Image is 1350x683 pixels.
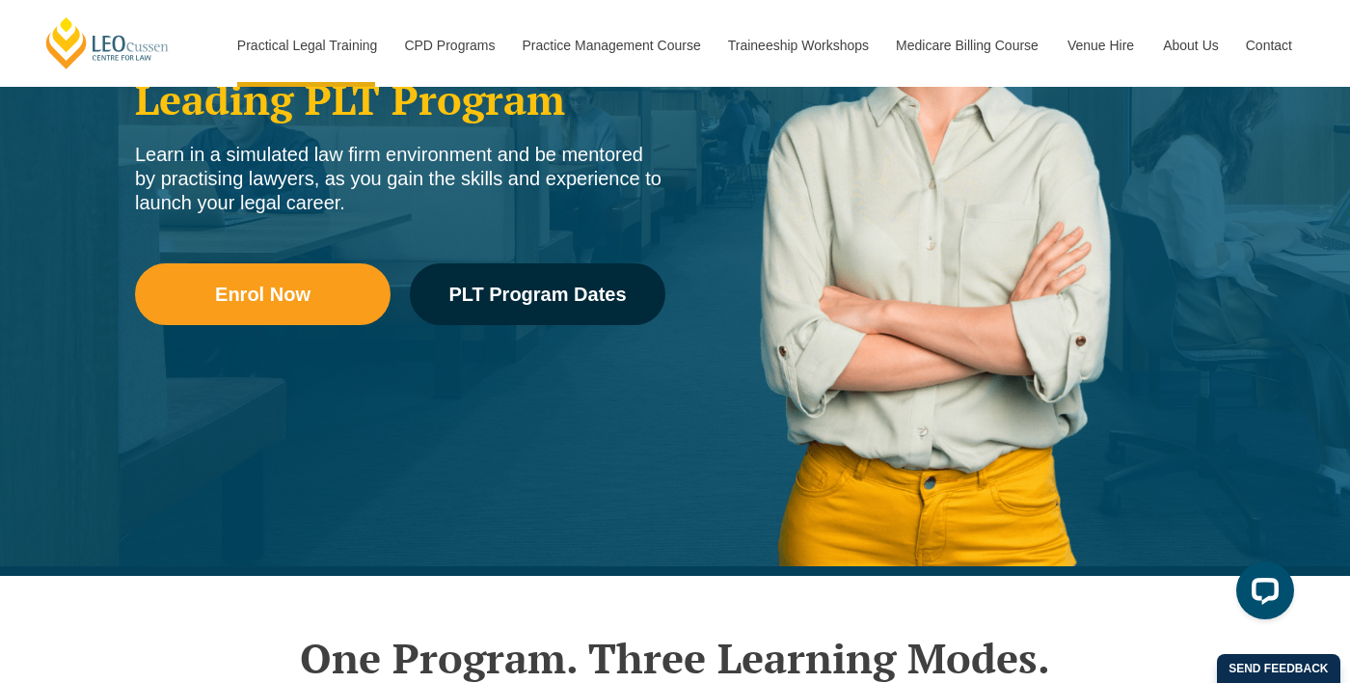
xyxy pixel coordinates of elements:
a: Contact [1231,4,1307,87]
h2: Welcome to Australia’s Leading PLT Program [135,26,665,123]
a: Enrol Now [135,263,391,325]
a: Medicare Billing Course [881,4,1053,87]
a: Practical Legal Training [223,4,391,87]
a: CPD Programs [390,4,507,87]
div: Learn in a simulated law firm environment and be mentored by practising lawyers, as you gain the ... [135,143,665,215]
a: Traineeship Workshops [714,4,881,87]
a: [PERSON_NAME] Centre for Law [43,15,172,70]
a: Venue Hire [1053,4,1148,87]
a: About Us [1148,4,1231,87]
a: PLT Program Dates [410,263,665,325]
span: PLT Program Dates [448,285,626,304]
iframe: LiveChat chat widget [1221,554,1302,635]
h2: One Program. Three Learning Modes. [125,634,1225,682]
a: Practice Management Course [508,4,714,87]
span: Enrol Now [215,285,310,304]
